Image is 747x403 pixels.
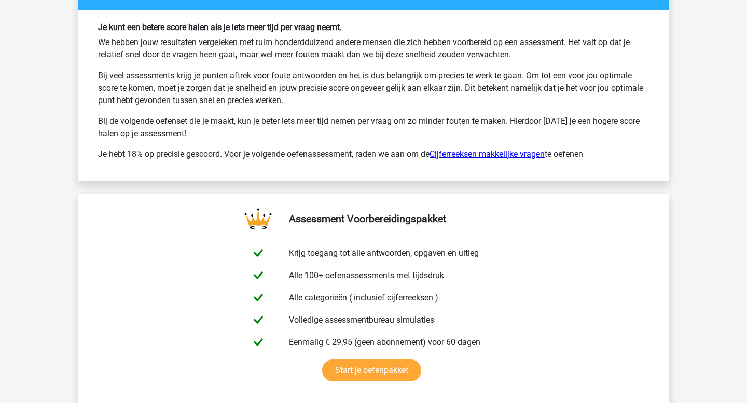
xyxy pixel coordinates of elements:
p: We hebben jouw resultaten vergeleken met ruim honderdduizend andere mensen die zich hebben voorbe... [98,36,649,61]
a: Cijferreeksen makkelijke vragen [430,149,545,159]
p: Je hebt 18% op precisie gescoord. Voor je volgende oefenassessment, raden we aan om de te oefenen [98,148,649,161]
a: Start je oefenpakket [322,359,421,381]
p: Bij de volgende oefenset die je maakt, kun je beter iets meer tijd nemen per vraag om zo minder f... [98,115,649,140]
h6: Je kunt een betere score halen als je iets meer tijd per vraag neemt. [98,22,649,32]
p: Bij veel assessments krijg je punten aftrek voor foute antwoorden en het is dus belangrijk om pre... [98,69,649,107]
